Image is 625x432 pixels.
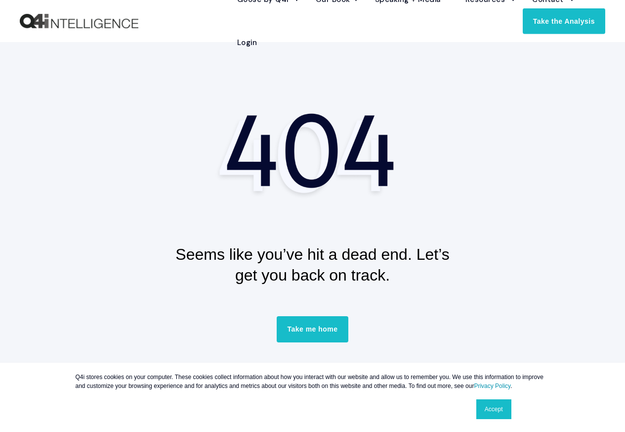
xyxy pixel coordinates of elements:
img: Q4intelligence, LLC logo [20,14,138,29]
img: 404 Page Not Found [214,104,412,200]
a: Login [225,21,257,64]
a: Take the Analysis [523,8,605,34]
a: Back to Home [20,14,138,29]
a: Accept [476,399,511,419]
a: Privacy Policy [474,383,510,389]
a: Take me home [277,316,348,342]
p: Q4i stores cookies on your computer. These cookies collect information about how you interact wit... [76,373,550,390]
span: Seems like you’ve hit a dead end. Let’s get you back on track. [175,245,449,284]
